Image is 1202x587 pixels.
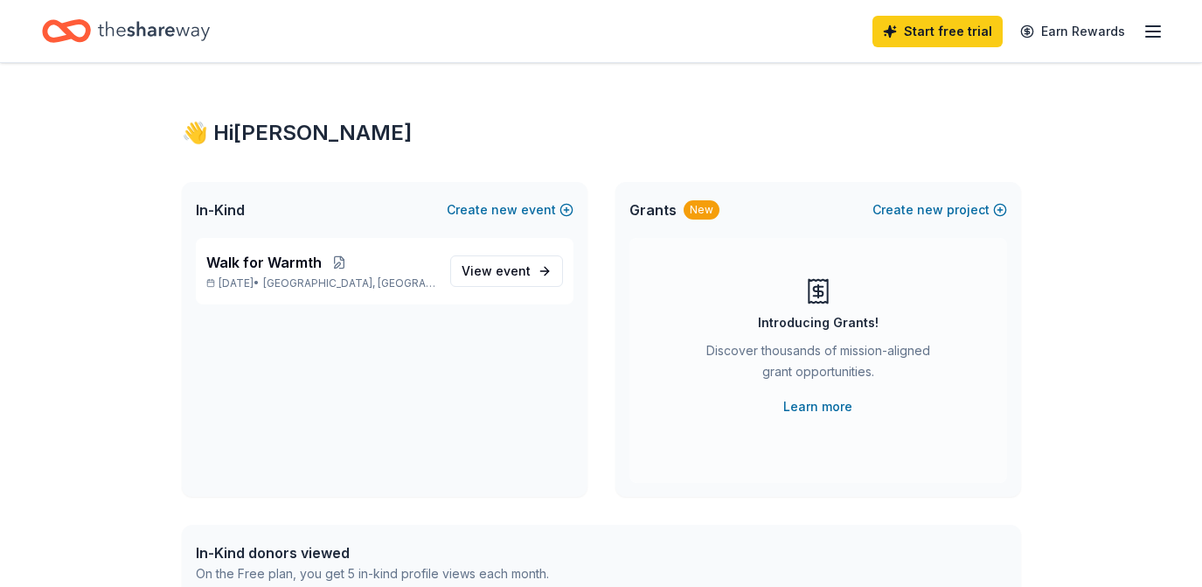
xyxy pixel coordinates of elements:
span: In-Kind [196,199,245,220]
span: View [462,261,531,282]
div: 👋 Hi [PERSON_NAME] [182,119,1021,147]
span: Walk for Warmth [206,252,322,273]
a: Start free trial [872,16,1003,47]
div: Discover thousands of mission-aligned grant opportunities. [699,340,937,389]
button: Createnewproject [872,199,1007,220]
span: [GEOGRAPHIC_DATA], [GEOGRAPHIC_DATA] [263,276,435,290]
div: Introducing Grants! [758,312,879,333]
button: Createnewevent [447,199,573,220]
span: new [917,199,943,220]
a: Learn more [783,396,852,417]
p: [DATE] • [206,276,436,290]
a: View event [450,255,563,287]
span: new [491,199,518,220]
div: New [684,200,719,220]
a: Earn Rewards [1010,16,1136,47]
a: Home [42,10,210,52]
div: In-Kind donors viewed [196,542,549,563]
span: Grants [629,199,677,220]
span: event [496,263,531,278]
div: On the Free plan, you get 5 in-kind profile views each month. [196,563,549,584]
